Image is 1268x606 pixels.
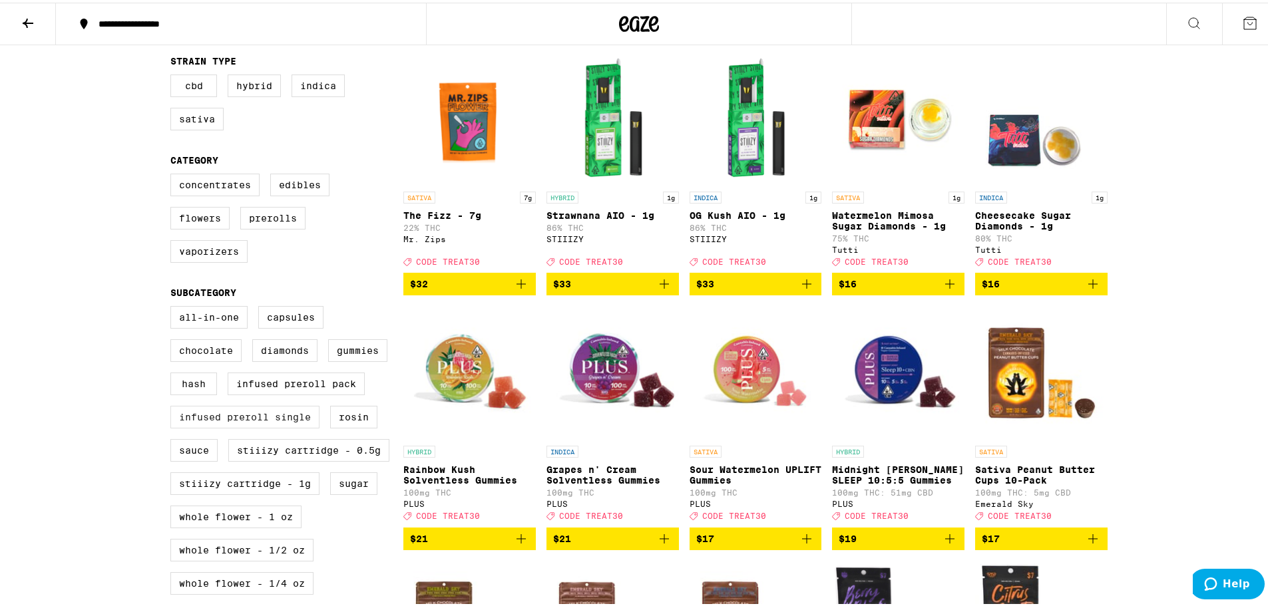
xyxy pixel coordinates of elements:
[170,204,230,227] label: Flowers
[328,337,387,359] label: Gummies
[832,443,864,455] p: HYBRID
[690,189,722,201] p: INDICA
[270,171,329,194] label: Edibles
[690,443,722,455] p: SATIVA
[228,370,365,392] label: Infused Preroll Pack
[832,525,964,547] button: Add to bag
[553,276,571,287] span: $33
[975,497,1108,506] div: Emerald Sky
[228,436,389,459] label: STIIIZY Cartridge - 0.5g
[975,443,1007,455] p: SATIVA
[546,49,679,270] a: Open page for Strawnana AIO - 1g from STIIIZY
[982,531,1000,541] span: $17
[170,503,302,526] label: Whole Flower - 1 oz
[975,231,1108,240] p: 80% THC
[690,497,822,506] div: PLUS
[988,255,1052,263] span: CODE TREAT30
[696,531,714,541] span: $17
[546,189,578,201] p: HYBRID
[975,303,1108,436] img: Emerald Sky - Sativa Peanut Butter Cups 10-Pack
[832,462,964,483] p: Midnight [PERSON_NAME] SLEEP 10:5:5 Gummies
[988,510,1052,518] span: CODE TREAT30
[403,208,536,218] p: The Fizz - 7g
[832,231,964,240] p: 75% THC
[690,303,822,436] img: PLUS - Sour Watermelon UPLIFT Gummies
[403,497,536,506] div: PLUS
[546,208,679,218] p: Strawnana AIO - 1g
[170,53,236,64] legend: Strain Type
[403,49,536,270] a: Open page for The Fizz - 7g from Mr. Zips
[546,303,679,436] img: PLUS - Grapes n' Cream Solventless Gummies
[546,462,679,483] p: Grapes n' Cream Solventless Gummies
[520,189,536,201] p: 7g
[975,270,1108,293] button: Add to bag
[702,510,766,518] span: CODE TREAT30
[832,486,964,494] p: 100mg THC: 51mg CBD
[690,462,822,483] p: Sour Watermelon UPLIFT Gummies
[228,72,281,94] label: Hybrid
[845,255,909,263] span: CODE TREAT30
[252,337,317,359] label: Diamonds
[170,470,319,492] label: STIIIZY Cartridge - 1g
[975,462,1108,483] p: Sativa Peanut Butter Cups 10-Pack
[403,462,536,483] p: Rainbow Kush Solventless Gummies
[975,49,1108,182] img: Tutti - Cheesecake Sugar Diamonds - 1g
[839,276,857,287] span: $16
[696,276,714,287] span: $33
[690,303,822,524] a: Open page for Sour Watermelon UPLIFT Gummies from PLUS
[403,221,536,229] p: 22% THC
[546,525,679,547] button: Add to bag
[410,276,428,287] span: $32
[330,470,377,492] label: Sugar
[1092,189,1108,201] p: 1g
[559,510,623,518] span: CODE TREAT30
[553,531,571,541] span: $21
[403,49,536,182] img: Mr. Zips - The Fizz - 7g
[832,49,964,182] img: Tutti - Watermelon Mimosa Sugar Diamonds - 1g
[975,208,1108,229] p: Cheesecake Sugar Diamonds - 1g
[690,486,822,494] p: 100mg THC
[949,189,964,201] p: 1g
[805,189,821,201] p: 1g
[546,303,679,524] a: Open page for Grapes n' Cream Solventless Gummies from PLUS
[663,189,679,201] p: 1g
[832,243,964,251] div: Tutti
[170,403,319,426] label: Infused Preroll Single
[690,232,822,241] div: STIIIZY
[403,303,536,436] img: PLUS - Rainbow Kush Solventless Gummies
[975,49,1108,270] a: Open page for Cheesecake Sugar Diamonds - 1g from Tutti
[546,232,679,241] div: STIIIZY
[845,510,909,518] span: CODE TREAT30
[832,303,964,524] a: Open page for Midnight Berry SLEEP 10:5:5 Gummies from PLUS
[170,72,217,94] label: CBD
[170,337,242,359] label: Chocolate
[170,436,218,459] label: Sauce
[403,486,536,494] p: 100mg THC
[546,497,679,506] div: PLUS
[690,208,822,218] p: OG Kush AIO - 1g
[690,270,822,293] button: Add to bag
[330,403,377,426] label: Rosin
[975,486,1108,494] p: 100mg THC: 5mg CBD
[546,443,578,455] p: INDICA
[170,303,248,326] label: All-In-One
[1193,566,1265,599] iframe: Opens a widget where you can find more information
[240,204,306,227] label: Prerolls
[403,189,435,201] p: SATIVA
[403,303,536,524] a: Open page for Rainbow Kush Solventless Gummies from PLUS
[170,536,314,559] label: Whole Flower - 1/2 oz
[403,525,536,547] button: Add to bag
[170,285,236,295] legend: Subcategory
[416,510,480,518] span: CODE TREAT30
[410,531,428,541] span: $21
[832,497,964,506] div: PLUS
[546,221,679,229] p: 86% THC
[832,270,964,293] button: Add to bag
[170,171,260,194] label: Concentrates
[690,49,822,270] a: Open page for OG Kush AIO - 1g from STIIIZY
[690,49,822,182] img: STIIIZY - OG Kush AIO - 1g
[403,232,536,241] div: Mr. Zips
[975,525,1108,547] button: Add to bag
[702,255,766,263] span: CODE TREAT30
